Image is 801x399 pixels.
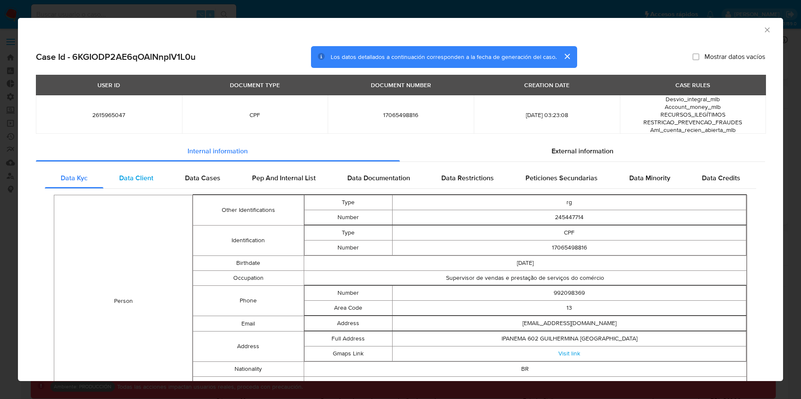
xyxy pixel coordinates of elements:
a: Visit link [558,349,580,358]
span: Internal information [188,146,248,156]
td: Email [193,316,304,332]
span: 2615965047 [46,111,172,119]
td: Type [304,195,393,210]
span: Data Restrictions [441,173,494,183]
td: Address [193,332,304,362]
td: 13 [393,301,746,316]
span: RESTRICAO_PREVENCAO_FRAUDES [643,118,742,126]
td: IPANEMA 602 GUILHERMINA [GEOGRAPHIC_DATA] [393,332,746,346]
td: Nationality [193,362,304,377]
td: rg [393,195,746,210]
div: Detailed internal info [45,168,756,188]
td: BR [304,362,747,377]
td: CPF [393,226,746,241]
span: 17065498816 [338,111,464,119]
span: Data Cases [185,173,220,183]
div: Detailed info [36,141,765,161]
td: Number [304,210,393,225]
td: Type [304,226,393,241]
span: Aml_cuenta_recien_abierta_mlb [650,126,736,134]
div: CREATION DATE [519,78,575,92]
td: [EMAIL_ADDRESS][DOMAIN_NAME] [393,316,746,331]
td: 17065498816 [393,241,746,255]
td: Birthdate [193,256,304,271]
div: USER ID [92,78,125,92]
td: 4000 [304,377,747,392]
td: Gmaps Link [304,346,393,361]
div: DOCUMENT NUMBER [366,78,436,92]
button: cerrar [557,46,577,67]
span: Pep And Internal List [252,173,316,183]
input: Mostrar datos vacíos [692,53,699,60]
span: Mostrar datos vacíos [704,53,765,61]
button: Cerrar ventana [763,26,771,33]
span: Los datos detallados a continuación corresponden a la fecha de generación del caso. [331,53,557,61]
span: External information [552,146,613,156]
span: [DATE] 03:23:08 [484,111,610,119]
td: Occupation [193,271,304,286]
td: Number [304,286,393,301]
span: Data Documentation [347,173,410,183]
div: DOCUMENT TYPE [225,78,285,92]
span: Data Minority [629,173,670,183]
h2: Case Id - 6KGIODP2AE6qOAlNnpIV1L0u [36,51,196,62]
td: Area Code [304,301,393,316]
td: Supervisor de vendas e prestação de serviços do comércio [304,271,747,286]
td: Number [304,241,393,255]
span: Data Client [119,173,153,183]
td: Full Address [304,332,393,346]
td: [DATE] [304,256,747,271]
span: Peticiones Secundarias [525,173,598,183]
td: Phone [193,286,304,316]
span: Desvio_integral_mlb [666,95,720,103]
td: 245447714 [393,210,746,225]
td: Address [304,316,393,331]
span: Data Credits [702,173,740,183]
span: RECURSOS_ILEGÍTIMOS [660,110,725,119]
td: Identification [193,226,304,256]
div: CASE RULES [670,78,715,92]
td: Income [193,377,304,392]
span: Data Kyc [61,173,88,183]
span: Account_money_mlb [665,103,721,111]
td: 992098369 [393,286,746,301]
div: closure-recommendation-modal [18,18,783,381]
span: CPF [192,111,318,119]
td: Other Identifications [193,195,304,226]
